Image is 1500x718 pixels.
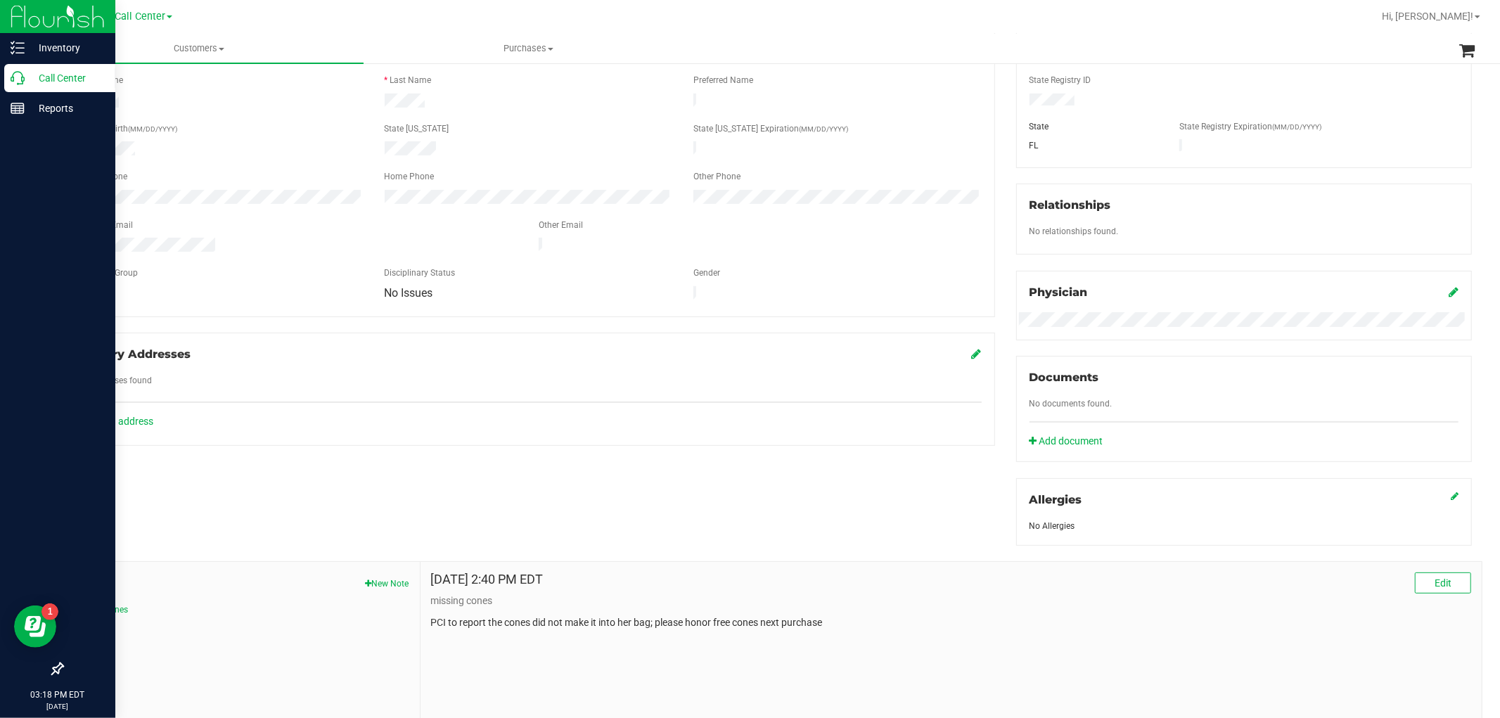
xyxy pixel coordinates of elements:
[1030,434,1110,449] a: Add document
[431,615,1471,630] p: PCI to report the cones did not make it into her bag; please honor free cones next purchase
[25,70,109,86] p: Call Center
[34,34,364,63] a: Customers
[1030,198,1111,212] span: Relationships
[693,267,720,279] label: Gender
[1030,399,1113,409] span: No documents found.
[1019,120,1169,133] div: State
[385,286,433,300] span: No Issues
[25,100,109,117] p: Reports
[81,122,177,135] label: Date of Birth
[364,42,693,55] span: Purchases
[1030,520,1459,532] div: No Allergies
[11,71,25,85] inline-svg: Call Center
[1030,371,1099,384] span: Documents
[1030,74,1091,86] label: State Registry ID
[25,39,109,56] p: Inventory
[1030,493,1082,506] span: Allergies
[6,701,109,712] p: [DATE]
[799,125,848,133] span: (MM/DD/YYYY)
[390,74,432,86] label: Last Name
[128,125,177,133] span: (MM/DD/YYYY)
[73,572,409,589] span: Notes
[539,219,583,231] label: Other Email
[693,122,848,135] label: State [US_STATE] Expiration
[34,42,364,55] span: Customers
[1030,225,1119,238] label: No relationships found.
[1019,139,1169,152] div: FL
[385,122,449,135] label: State [US_STATE]
[1272,123,1321,131] span: (MM/DD/YYYY)
[115,11,165,23] span: Call Center
[75,347,191,361] span: Delivery Addresses
[1179,120,1321,133] label: State Registry Expiration
[1030,286,1088,299] span: Physician
[11,41,25,55] inline-svg: Inventory
[1415,572,1471,594] button: Edit
[385,267,456,279] label: Disciplinary Status
[41,603,58,620] iframe: Resource center unread badge
[431,572,544,586] h4: [DATE] 2:40 PM EDT
[14,605,56,648] iframe: Resource center
[1435,577,1451,589] span: Edit
[366,577,409,590] button: New Note
[693,74,753,86] label: Preferred Name
[1382,11,1473,22] span: Hi, [PERSON_NAME]!
[6,688,109,701] p: 03:18 PM EDT
[431,594,1471,608] p: missing cones
[11,101,25,115] inline-svg: Reports
[364,34,693,63] a: Purchases
[693,170,741,183] label: Other Phone
[385,170,435,183] label: Home Phone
